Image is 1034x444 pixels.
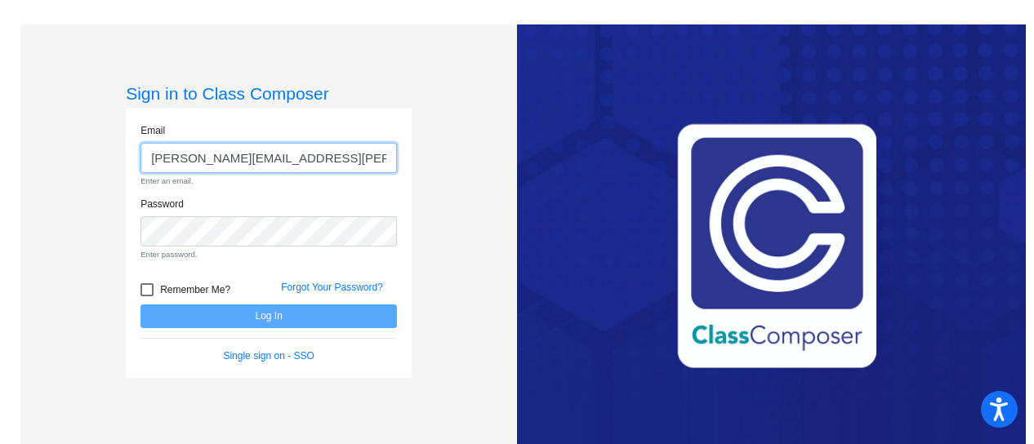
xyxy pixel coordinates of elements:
a: Single sign on - SSO [223,350,314,362]
button: Log In [140,304,397,328]
small: Enter password. [140,249,397,260]
small: Enter an email. [140,175,397,187]
span: Remember Me? [160,280,230,300]
label: Password [140,197,184,211]
a: Forgot Your Password? [281,282,383,293]
h3: Sign in to Class Composer [126,83,412,104]
label: Email [140,123,165,138]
